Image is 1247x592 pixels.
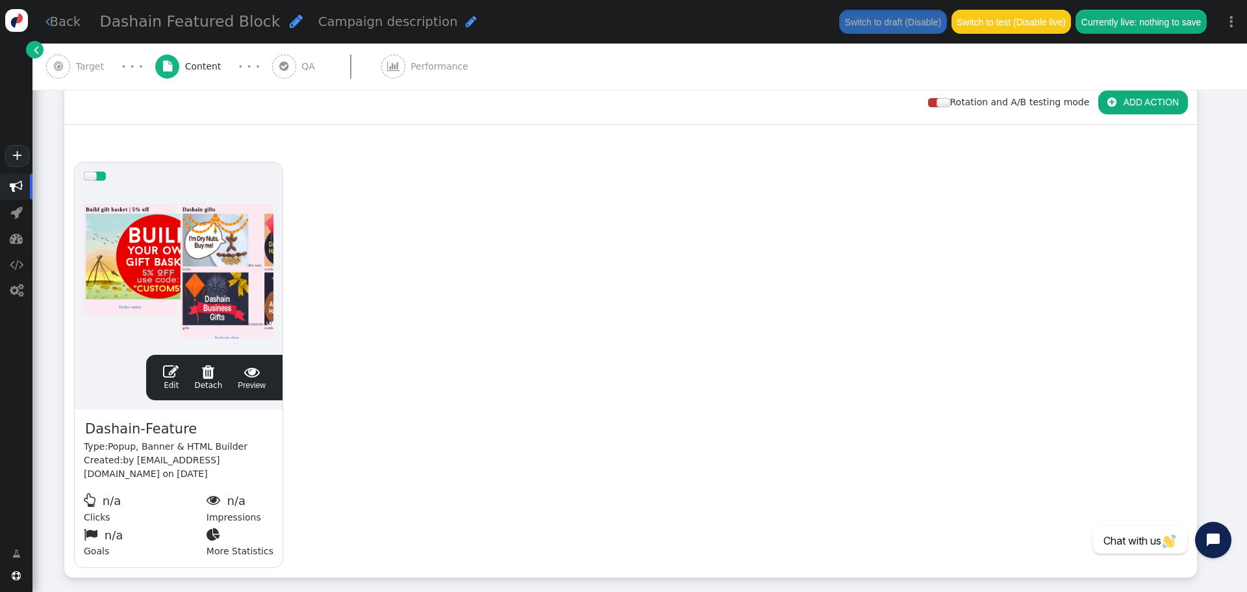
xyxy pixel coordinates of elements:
[1216,3,1247,41] a: ⋮
[84,490,207,524] div: Clicks
[194,364,222,390] span: Detach
[84,418,198,441] span: Dashain-Feature
[5,9,28,32] img: logo-icon.svg
[207,493,224,507] span: 
[194,364,222,391] a: Detach
[54,61,63,71] span: 
[84,440,273,454] div: Type:
[5,145,29,167] a: +
[1076,10,1206,33] button: Currently live: nothing to save
[301,60,320,73] span: QA
[185,60,227,73] span: Content
[227,494,246,508] span: n/a
[12,571,21,580] span: 
[10,180,23,193] span: 
[238,364,266,391] a: Preview
[207,490,273,524] div: Impressions
[10,232,23,245] span: 
[387,61,399,71] span: 
[1107,97,1116,107] span: 
[381,44,498,90] a:  Performance
[207,524,273,559] div: More Statistics
[34,43,39,57] span: 
[76,60,110,73] span: Target
[238,58,260,75] div: · · ·
[163,364,179,380] span: 
[163,61,172,71] span: 
[84,524,207,559] div: Goals
[194,364,222,380] span: 
[103,494,121,508] span: n/a
[163,364,179,391] a: Edit
[410,60,473,73] span: Performance
[279,61,288,71] span: 
[84,528,101,541] span: 
[318,14,458,29] span: Campaign description
[121,58,143,75] div: · · ·
[46,44,155,90] a:  Target · · ·
[3,542,30,565] a: 
[105,528,123,542] span: n/a
[155,44,272,90] a:  Content · · ·
[10,284,23,297] span: 
[45,15,50,28] span: 
[1098,90,1188,114] button: ADD ACTION
[928,96,1098,109] div: Rotation and A/B testing mode
[207,528,224,541] span: 
[45,12,81,31] a: Back
[10,258,23,271] span: 
[84,493,99,507] span: 
[100,12,281,31] span: Dashain Featured Block
[466,15,477,28] span: 
[26,41,44,58] a: 
[12,547,21,561] span: 
[272,44,381,90] a:  QA
[238,364,266,380] span: 
[10,206,23,219] span: 
[108,441,247,452] span: Popup, Banner & HTML Builder
[84,455,220,479] span: by [EMAIL_ADDRESS][DOMAIN_NAME] on [DATE]
[238,364,266,391] span: Preview
[290,14,303,29] span: 
[839,10,946,33] button: Switch to draft (Disable)
[951,10,1072,33] button: Switch to test (Disable live)
[84,454,273,481] div: Created:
